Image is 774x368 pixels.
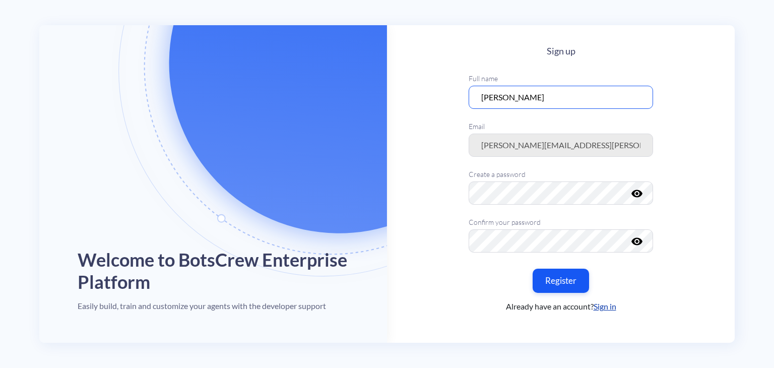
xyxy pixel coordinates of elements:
label: Email [469,121,653,132]
h4: Easily build, train and customize your agents with the developer support [78,301,326,311]
span: Already have an account? [506,300,616,313]
i: visibility [631,235,643,248]
input: Type your name and last name [469,86,653,109]
label: Create a password [469,169,653,179]
h4: Sign up [469,46,653,57]
button: Register [533,269,589,293]
input: Enter your email [469,134,653,157]
i: visibility [631,188,643,200]
label: Full name [469,73,653,84]
button: visibility [631,235,641,241]
h1: Welcome to BotsCrew Enterprise Platform [78,249,349,292]
label: Confirm your password [469,217,653,227]
button: visibility [631,188,641,194]
a: Sign in [594,301,616,311]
